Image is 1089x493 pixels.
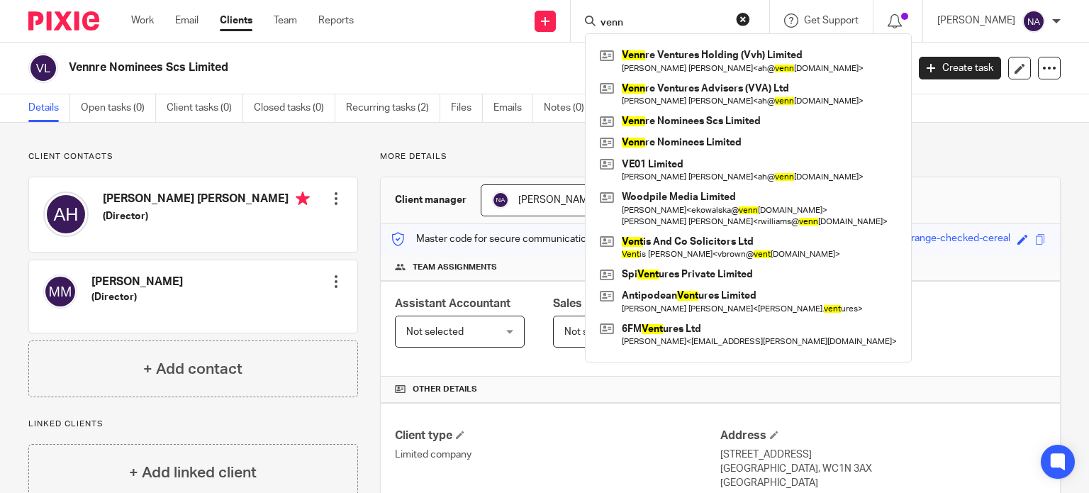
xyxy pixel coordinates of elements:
[296,192,310,206] i: Primary
[318,13,354,28] a: Reports
[131,13,154,28] a: Work
[274,13,297,28] a: Team
[28,11,99,31] img: Pixie
[69,60,732,75] h2: Vennre Nominees Scs Limited
[493,94,533,122] a: Emails
[553,298,623,309] span: Sales Person
[395,448,720,462] p: Limited company
[43,275,77,309] img: svg%3E
[28,94,70,122] a: Details
[804,16,859,26] span: Get Support
[254,94,335,122] a: Closed tasks (0)
[720,448,1046,462] p: [STREET_ADDRESS]
[346,94,440,122] a: Recurring tasks (2)
[451,94,483,122] a: Files
[720,428,1046,443] h4: Address
[391,232,636,246] p: Master code for secure communications and files
[220,13,252,28] a: Clients
[103,192,310,209] h4: [PERSON_NAME] [PERSON_NAME]
[395,428,720,443] h4: Client type
[937,13,1015,28] p: [PERSON_NAME]
[129,462,257,484] h4: + Add linked client
[81,94,156,122] a: Open tasks (0)
[395,193,467,207] h3: Client manager
[380,151,1061,162] p: More details
[175,13,199,28] a: Email
[564,327,622,337] span: Not selected
[28,419,358,430] p: Linked clients
[720,476,1046,490] p: [GEOGRAPHIC_DATA]
[28,53,58,83] img: svg%3E
[143,358,242,380] h4: + Add contact
[492,192,509,209] img: svg%3E
[544,94,596,122] a: Notes (0)
[28,151,358,162] p: Client contacts
[599,17,727,30] input: Search
[43,192,89,237] img: svg%3E
[1022,10,1045,33] img: svg%3E
[736,12,750,26] button: Clear
[103,209,310,223] h5: (Director)
[167,94,243,122] a: Client tasks (0)
[395,298,510,309] span: Assistant Accountant
[413,384,477,395] span: Other details
[91,290,183,304] h5: (Director)
[518,195,596,205] span: [PERSON_NAME]
[919,57,1001,79] a: Create task
[91,275,183,289] h4: [PERSON_NAME]
[720,462,1046,476] p: [GEOGRAPHIC_DATA], WC1N 3AX
[413,262,497,273] span: Team assignments
[406,327,464,337] span: Not selected
[813,231,1010,248] div: old-fashioned-burnt-orange-checked-cereal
